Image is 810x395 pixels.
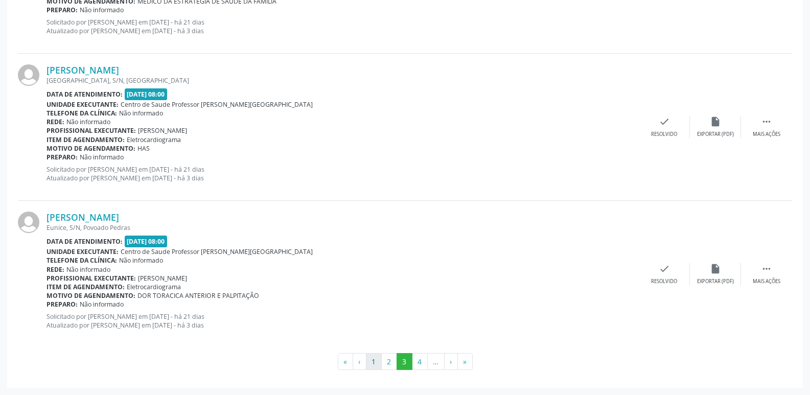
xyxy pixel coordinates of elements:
[66,118,110,126] span: Não informado
[651,131,677,138] div: Resolvido
[119,109,163,118] span: Não informado
[47,312,639,330] p: Solicitado por [PERSON_NAME] em [DATE] - há 21 dias Atualizado por [PERSON_NAME] em [DATE] - há 3...
[47,283,125,291] b: Item de agendamento:
[125,88,168,100] span: [DATE] 08:00
[366,353,382,370] button: Go to page 1
[137,291,259,300] span: DOR TORACICA ANTERIOR E PALPITAÇÃO
[47,212,119,223] a: [PERSON_NAME]
[753,278,780,285] div: Mais ações
[47,109,117,118] b: Telefone da clínica:
[338,353,353,370] button: Go to first page
[761,116,772,127] i: 
[47,100,119,109] b: Unidade executante:
[47,237,123,246] b: Data de atendimento:
[47,64,119,76] a: [PERSON_NAME]
[47,291,135,300] b: Motivo de agendamento:
[47,118,64,126] b: Rede:
[761,263,772,274] i: 
[47,76,639,85] div: [GEOGRAPHIC_DATA], S/N, [GEOGRAPHIC_DATA]
[457,353,473,370] button: Go to last page
[80,6,124,14] span: Não informado
[137,144,150,153] span: HAS
[47,274,136,283] b: Profissional executante:
[47,256,117,265] b: Telefone da clínica:
[651,278,677,285] div: Resolvido
[444,353,458,370] button: Go to next page
[47,90,123,99] b: Data de atendimento:
[397,353,412,370] button: Go to page 3
[125,236,168,247] span: [DATE] 08:00
[127,283,181,291] span: Eletrocardiograma
[47,247,119,256] b: Unidade executante:
[127,135,181,144] span: Eletrocardiograma
[659,116,670,127] i: check
[18,212,39,233] img: img
[138,274,187,283] span: [PERSON_NAME]
[47,144,135,153] b: Motivo de agendamento:
[47,126,136,135] b: Profissional executante:
[412,353,428,370] button: Go to page 4
[47,6,78,14] b: Preparo:
[121,247,313,256] span: Centro de Saude Professor [PERSON_NAME][GEOGRAPHIC_DATA]
[697,131,734,138] div: Exportar (PDF)
[47,153,78,161] b: Preparo:
[47,165,639,182] p: Solicitado por [PERSON_NAME] em [DATE] - há 21 dias Atualizado por [PERSON_NAME] em [DATE] - há 3...
[47,265,64,274] b: Rede:
[47,18,639,35] p: Solicitado por [PERSON_NAME] em [DATE] - há 21 dias Atualizado por [PERSON_NAME] em [DATE] - há 3...
[659,263,670,274] i: check
[753,131,780,138] div: Mais ações
[710,116,721,127] i: insert_drive_file
[353,353,366,370] button: Go to previous page
[119,256,163,265] span: Não informado
[80,153,124,161] span: Não informado
[138,126,187,135] span: [PERSON_NAME]
[381,353,397,370] button: Go to page 2
[18,353,792,370] ul: Pagination
[121,100,313,109] span: Centro de Saude Professor [PERSON_NAME][GEOGRAPHIC_DATA]
[80,300,124,309] span: Não informado
[47,300,78,309] b: Preparo:
[66,265,110,274] span: Não informado
[47,223,639,232] div: Eunice, S/N, Povoado Pedras
[47,135,125,144] b: Item de agendamento:
[697,278,734,285] div: Exportar (PDF)
[710,263,721,274] i: insert_drive_file
[18,64,39,86] img: img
